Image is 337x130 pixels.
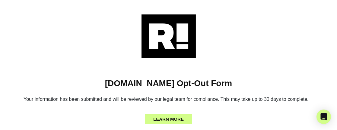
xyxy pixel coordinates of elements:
a: LEARN MORE [145,115,192,120]
img: Retention.com [141,14,196,58]
div: Open Intercom Messenger [316,110,331,124]
h1: [DOMAIN_NAME] Opt-Out Form [9,78,328,88]
button: LEARN MORE [145,114,192,124]
h6: Your information has been submitted and will be reviewed by our legal team for compliance. This m... [9,94,328,107]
